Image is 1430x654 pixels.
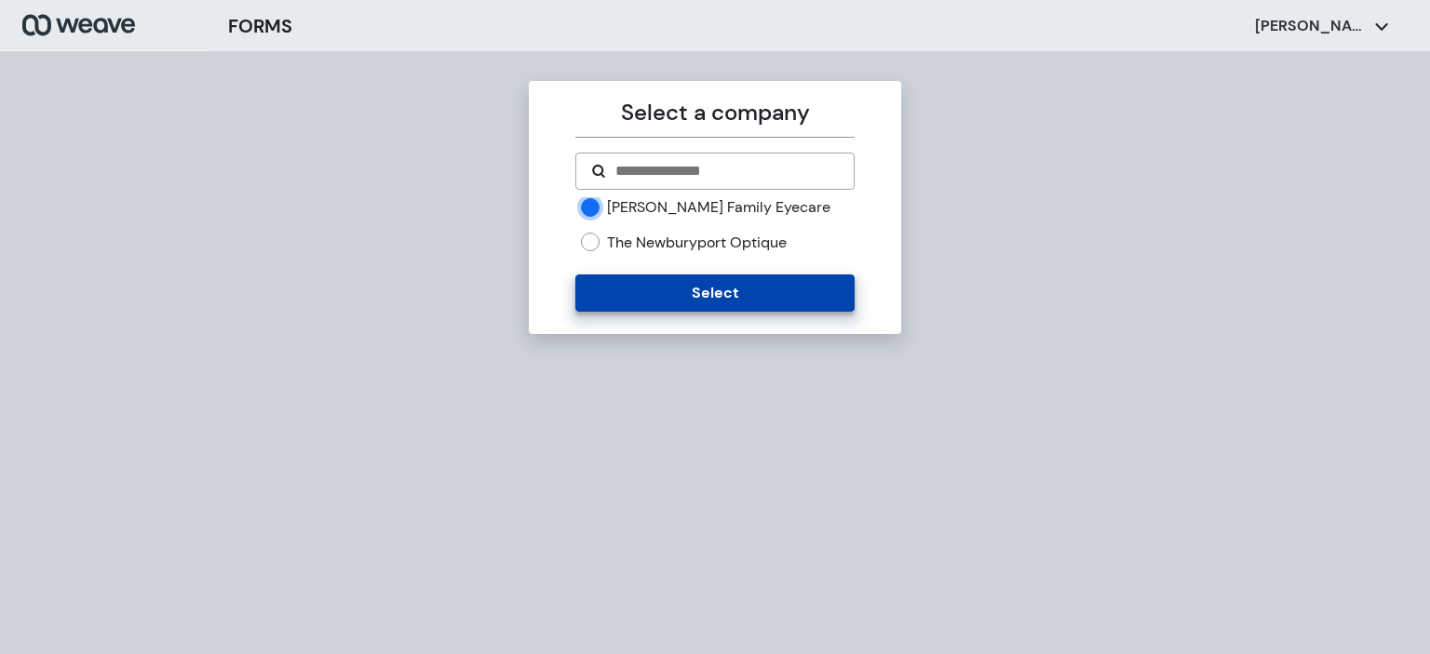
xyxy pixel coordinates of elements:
[614,160,838,182] input: Search
[575,96,854,129] p: Select a company
[607,233,787,253] label: The Newburyport Optique
[575,274,854,312] button: Select
[607,197,830,218] label: [PERSON_NAME] Family Eyecare
[1255,16,1367,36] p: [PERSON_NAME]
[228,12,292,40] h3: FORMS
